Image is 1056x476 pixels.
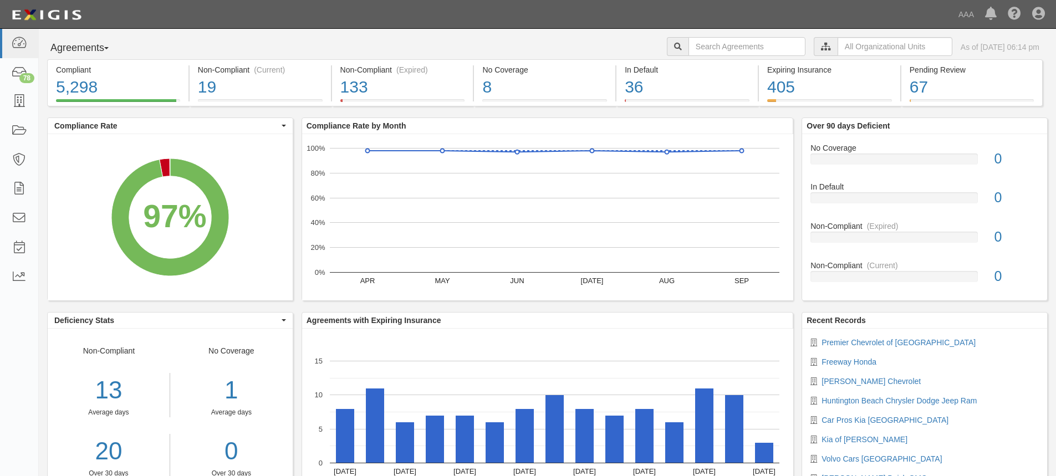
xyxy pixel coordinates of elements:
[48,134,293,300] svg: A chart.
[986,188,1047,208] div: 0
[693,467,716,475] text: [DATE]
[474,99,615,108] a: No Coverage8
[573,467,596,475] text: [DATE]
[334,467,356,475] text: [DATE]
[48,118,293,134] button: Compliance Rate
[435,277,450,285] text: MAY
[340,64,465,75] div: Non-Compliant (Expired)
[307,121,406,130] b: Compliance Rate by Month
[625,64,749,75] div: In Default
[986,149,1047,169] div: 0
[56,64,180,75] div: Compliant
[802,221,1047,232] div: Non-Compliant
[314,391,322,399] text: 10
[986,267,1047,286] div: 0
[19,73,34,83] div: 78
[822,357,876,366] a: Freeway Honda
[319,424,323,433] text: 5
[953,3,980,25] a: AAA
[310,243,325,252] text: 20%
[178,373,284,408] div: 1
[802,181,1047,192] div: In Default
[753,467,776,475] text: [DATE]
[482,64,607,75] div: No Coverage
[810,142,1039,182] a: No Coverage0
[822,435,907,444] a: Kia of [PERSON_NAME]
[910,64,1034,75] div: Pending Review
[810,260,1039,291] a: Non-Compliant(Current)0
[310,218,325,227] text: 40%
[822,396,977,405] a: Huntington Beach Chrysler Dodge Jeep Ram
[767,64,892,75] div: Expiring Insurance
[178,434,284,469] a: 0
[659,277,675,285] text: AUG
[767,75,892,99] div: 405
[54,120,279,131] span: Compliance Rate
[822,377,921,386] a: [PERSON_NAME] Chevrolet
[190,99,331,108] a: Non-Compliant(Current)19
[822,454,942,463] a: Volvo Cars [GEOGRAPHIC_DATA]
[396,64,428,75] div: (Expired)
[688,37,805,56] input: Search Agreements
[307,144,325,152] text: 100%
[759,99,900,108] a: Expiring Insurance405
[802,260,1047,271] div: Non-Compliant
[394,467,416,475] text: [DATE]
[802,142,1047,153] div: No Coverage
[867,260,898,271] div: (Current)
[47,37,130,59] button: Agreements
[48,408,170,417] div: Average days
[961,42,1039,53] div: As of [DATE] 06:14 pm
[616,99,758,108] a: In Default36
[360,277,375,285] text: APR
[48,313,293,328] button: Deficiency Stats
[807,316,866,325] b: Recent Records
[47,99,188,108] a: Compliant5,298
[143,194,206,239] div: 97%
[198,75,323,99] div: 19
[986,227,1047,247] div: 0
[310,193,325,202] text: 60%
[319,459,323,467] text: 0
[198,64,323,75] div: Non-Compliant (Current)
[513,467,536,475] text: [DATE]
[314,268,325,277] text: 0%
[254,64,285,75] div: (Current)
[178,408,284,417] div: Average days
[807,121,890,130] b: Over 90 days Deficient
[48,373,170,408] div: 13
[453,467,476,475] text: [DATE]
[307,316,441,325] b: Agreements with Expiring Insurance
[810,181,1039,221] a: In Default0
[482,75,607,99] div: 8
[901,99,1043,108] a: Pending Review67
[838,37,952,56] input: All Organizational Units
[54,315,279,326] span: Deficiency Stats
[822,338,976,347] a: Premier Chevrolet of [GEOGRAPHIC_DATA]
[48,434,170,469] a: 20
[580,277,603,285] text: [DATE]
[56,75,180,99] div: 5,298
[1008,8,1021,21] i: Help Center - Complianz
[510,277,524,285] text: JUN
[314,357,322,365] text: 15
[910,75,1034,99] div: 67
[734,277,749,285] text: SEP
[332,99,473,108] a: Non-Compliant(Expired)133
[302,134,793,300] svg: A chart.
[310,169,325,177] text: 80%
[633,467,656,475] text: [DATE]
[810,221,1039,260] a: Non-Compliant(Expired)0
[867,221,899,232] div: (Expired)
[822,416,948,424] a: Car Pros Kia [GEOGRAPHIC_DATA]
[340,75,465,99] div: 133
[625,75,749,99] div: 36
[8,5,85,25] img: logo-5460c22ac91f19d4615b14bd174203de0afe785f0fc80cf4dbbc73dc1793850b.png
